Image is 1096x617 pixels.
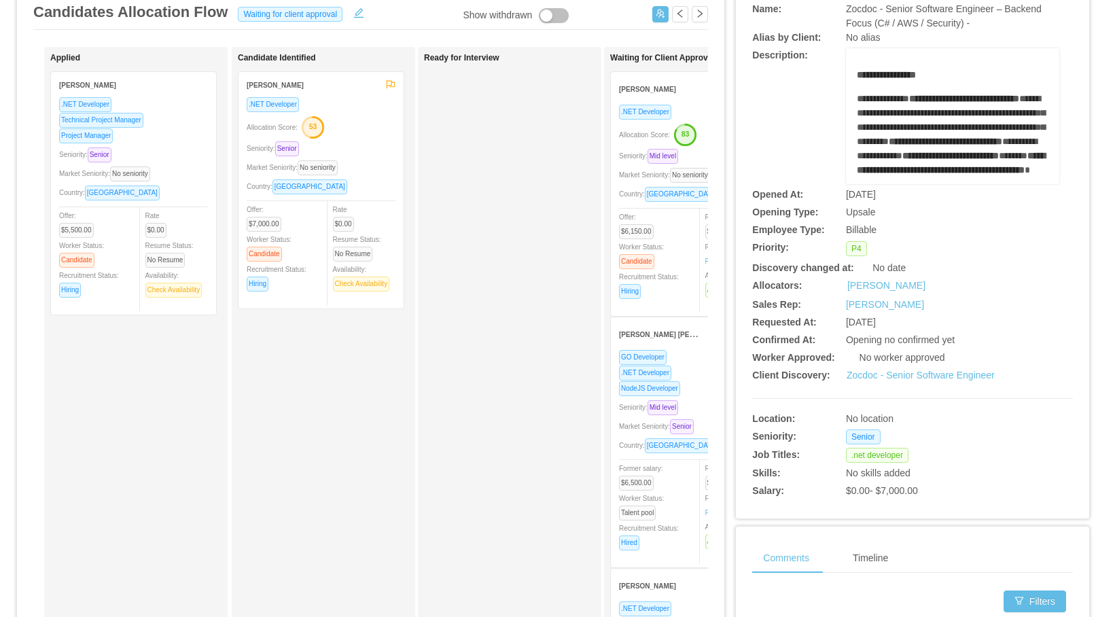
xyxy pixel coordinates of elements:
[752,207,818,217] b: Opening Type:
[619,243,664,265] span: Worker Status:
[333,277,390,292] span: Check Availability
[847,370,995,381] a: Zocdoc - Senior Software Engineer
[705,534,737,549] span: Available
[619,131,670,139] span: Allocation Score:
[752,3,781,14] b: Name:
[145,212,172,234] span: Rate
[145,272,208,294] span: Availability:
[752,431,796,442] b: Seniority:
[59,212,99,234] span: Offer:
[752,543,820,574] div: Comments
[619,423,699,430] span: Market Seniority:
[752,50,808,60] b: Description:
[645,438,720,453] span: [GEOGRAPHIC_DATA]
[705,272,742,294] span: Availability:
[752,413,795,424] b: Location:
[752,334,815,345] b: Confirmed At:
[145,242,194,264] span: Resume Status:
[619,381,680,396] span: NodeJS Developer
[846,241,867,256] span: P4
[619,495,664,516] span: Worker Status:
[752,262,853,273] b: Discovery changed at:
[247,277,268,292] span: Hiring
[145,283,202,298] span: Check Availability
[333,217,354,232] span: $0.00
[752,485,784,496] b: Salary:
[619,171,715,179] span: Market Seniority:
[672,6,688,22] button: icon: left
[857,68,1049,204] div: rdw-editor
[860,352,945,363] span: No worker approved
[752,449,800,460] b: Job Titles:
[59,242,104,264] span: Worker Status:
[752,242,789,253] b: Priority:
[846,48,1059,184] div: rdw-wrapper
[619,601,671,616] span: .NET Developer
[247,145,304,152] span: Seniority:
[846,334,955,345] span: Opening no confirmed yet
[705,256,735,266] a: Resume1
[298,160,338,175] span: No seniority
[247,266,306,287] span: Recruitment Status:
[59,170,156,177] span: Market Seniority:
[752,352,834,363] b: Worker Approved:
[705,476,743,491] span: $11,500.00
[619,213,659,235] span: Offer:
[682,130,690,138] text: 83
[348,5,370,18] button: icon: edit
[752,299,801,310] b: Sales Rep:
[424,53,614,63] h1: Ready for Interview
[645,187,720,202] span: [GEOGRAPHIC_DATA]
[247,164,343,171] span: Market Seniority:
[846,32,881,43] span: No alias
[238,53,428,63] h1: Candidate Identified
[59,283,81,298] span: Hiring
[842,543,899,574] div: Timeline
[247,206,287,228] span: Offer:
[59,82,116,89] strong: [PERSON_NAME]
[145,253,185,268] span: No Resume
[705,283,737,298] span: Available
[872,262,906,273] span: No date
[619,535,639,550] span: Hired
[619,190,725,198] span: Country:
[619,254,654,269] span: Candidate
[670,123,697,145] button: 83
[247,247,282,262] span: Candidate
[247,97,299,112] span: .NET Developer
[847,279,925,293] a: [PERSON_NAME]
[247,124,298,131] span: Allocation Score:
[705,243,754,265] span: Resume Status:
[692,6,708,22] button: icon: right
[59,223,94,238] span: $5,500.00
[333,266,395,287] span: Availability:
[33,1,228,23] article: Candidates Allocation Flow
[50,53,241,63] h1: Applied
[619,105,671,120] span: .NET Developer
[88,147,111,162] span: Senior
[619,366,671,381] span: .NET Developer
[846,485,918,496] span: $0.00 - $7,000.00
[247,236,291,258] span: Worker Status:
[705,523,742,545] span: Availability:
[333,206,359,228] span: Rate
[145,223,166,238] span: $0.00
[272,179,347,194] span: [GEOGRAPHIC_DATA]
[463,8,532,23] div: Show withdrawn
[846,189,876,200] span: [DATE]
[619,525,679,546] span: Recruitment Status:
[309,122,317,130] text: 53
[846,224,877,235] span: Billable
[705,465,749,487] span: Rate
[386,80,395,89] span: flag
[648,149,678,164] span: Mid level
[619,224,654,239] span: $6,150.00
[705,213,732,235] span: Rate
[333,236,381,258] span: Resume Status:
[752,189,803,200] b: Opened At:
[752,370,830,381] b: Client Discovery:
[619,328,794,339] strong: [PERSON_NAME] [PERSON_NAME] [PERSON_NAME]
[846,299,924,310] a: [PERSON_NAME]
[619,350,667,365] span: GO Developer
[247,217,281,232] span: $7,000.00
